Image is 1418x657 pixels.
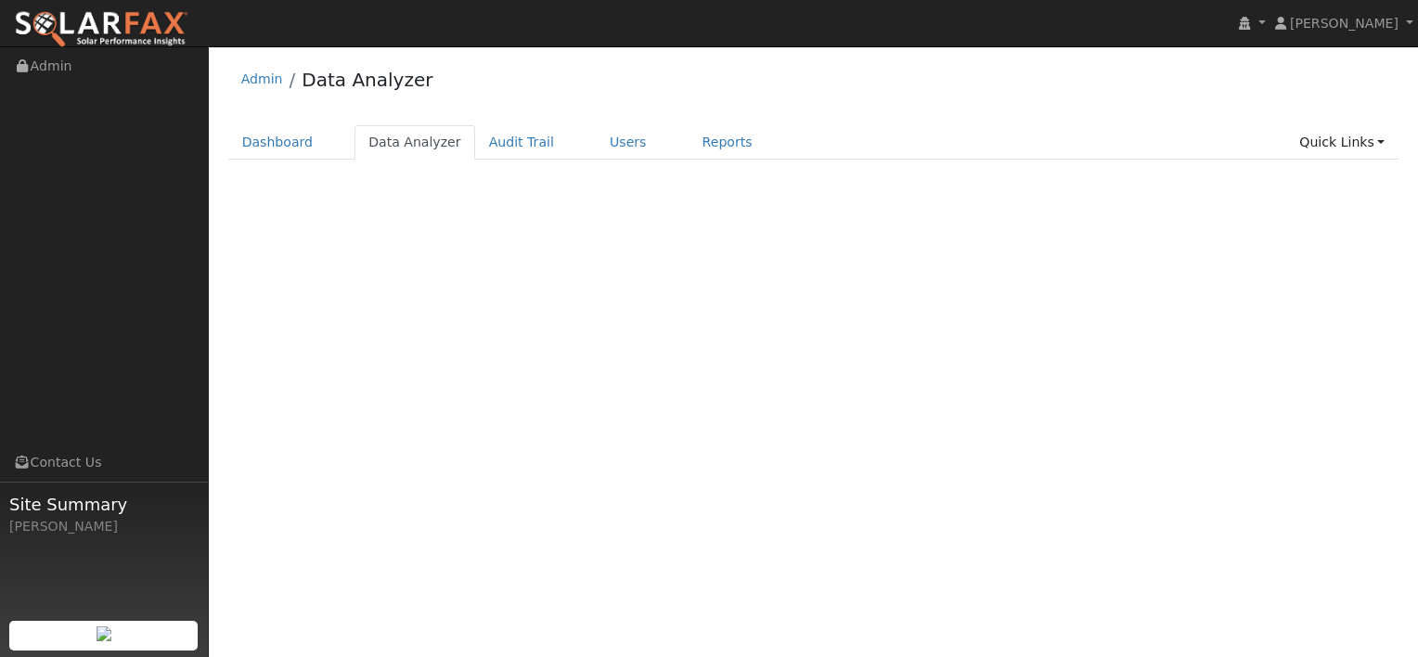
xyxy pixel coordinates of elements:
a: Quick Links [1285,125,1399,160]
a: Reports [689,125,767,160]
a: Admin [241,71,283,86]
img: SolarFax [14,10,188,49]
a: Dashboard [228,125,328,160]
a: Users [596,125,661,160]
a: Data Analyzer [354,125,475,160]
div: [PERSON_NAME] [9,517,199,536]
img: retrieve [97,626,111,641]
span: Site Summary [9,492,199,517]
a: Data Analyzer [302,69,432,91]
span: [PERSON_NAME] [1290,16,1399,31]
a: Audit Trail [475,125,568,160]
